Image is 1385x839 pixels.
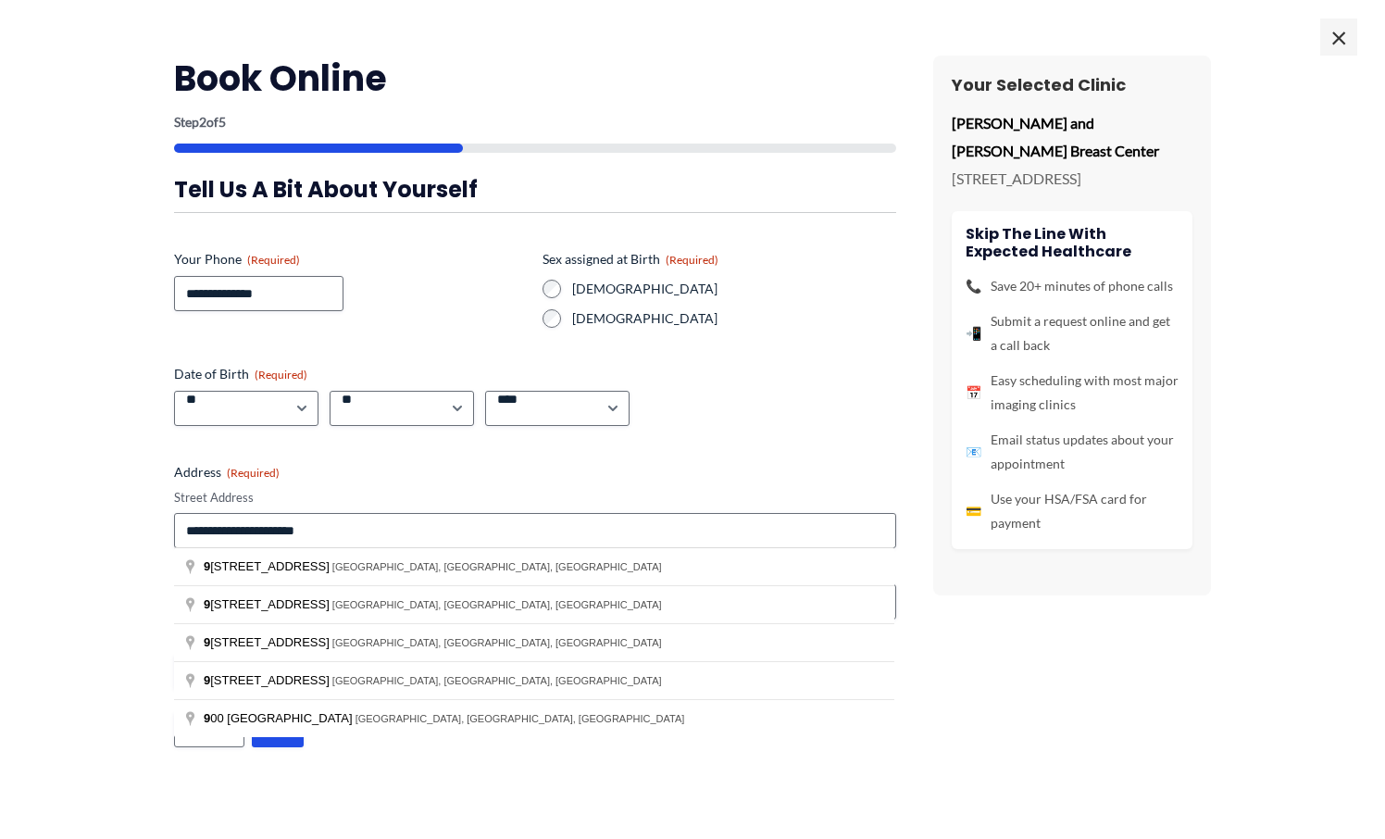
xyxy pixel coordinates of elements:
li: Save 20+ minutes of phone calls [966,274,1179,298]
legend: Address [174,463,280,482]
span: 📲 [966,321,981,345]
h2: Book Online [174,56,896,101]
p: Step of [174,116,896,129]
h4: Skip the line with Expected Healthcare [966,225,1179,260]
span: × [1320,19,1357,56]
li: Email status updates about your appointment [966,428,1179,476]
span: [STREET_ADDRESS] [204,559,332,573]
span: [STREET_ADDRESS] [204,597,332,611]
h3: Your Selected Clinic [952,74,1192,95]
span: [STREET_ADDRESS] [204,673,332,687]
p: [PERSON_NAME] and [PERSON_NAME] Breast Center [952,109,1192,164]
li: Use your HSA/FSA card for payment [966,487,1179,535]
span: 9 [204,673,210,687]
label: [DEMOGRAPHIC_DATA] [572,309,896,328]
span: 📞 [966,274,981,298]
span: [GEOGRAPHIC_DATA], [GEOGRAPHIC_DATA], [GEOGRAPHIC_DATA] [332,637,662,648]
span: 📧 [966,440,981,464]
p: [STREET_ADDRESS] [952,165,1192,193]
li: Submit a request online and get a call back [966,309,1179,357]
span: [GEOGRAPHIC_DATA], [GEOGRAPHIC_DATA], [GEOGRAPHIC_DATA] [332,561,662,572]
span: 5 [218,114,226,130]
span: 9 [204,635,210,649]
span: [GEOGRAPHIC_DATA], [GEOGRAPHIC_DATA], [GEOGRAPHIC_DATA] [332,599,662,610]
span: 9 [204,711,210,725]
label: Street Address [174,489,896,507]
legend: Date of Birth [174,365,307,383]
span: 💳 [966,499,981,523]
span: 2 [199,114,206,130]
span: 📅 [966,381,981,405]
span: (Required) [227,466,280,480]
span: [GEOGRAPHIC_DATA], [GEOGRAPHIC_DATA], [GEOGRAPHIC_DATA] [356,713,685,724]
span: (Required) [247,253,300,267]
span: 9 [204,559,210,573]
span: [GEOGRAPHIC_DATA], [GEOGRAPHIC_DATA], [GEOGRAPHIC_DATA] [332,675,662,686]
label: Your Phone [174,250,528,269]
span: [STREET_ADDRESS] [204,635,332,649]
h3: Tell us a bit about yourself [174,175,896,204]
li: Easy scheduling with most major imaging clinics [966,369,1179,417]
span: (Required) [666,253,718,267]
label: [DEMOGRAPHIC_DATA] [572,280,896,298]
span: (Required) [255,368,307,382]
legend: Sex assigned at Birth [543,250,718,269]
span: 9 [204,597,210,611]
span: 00 [GEOGRAPHIC_DATA] [204,711,356,725]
